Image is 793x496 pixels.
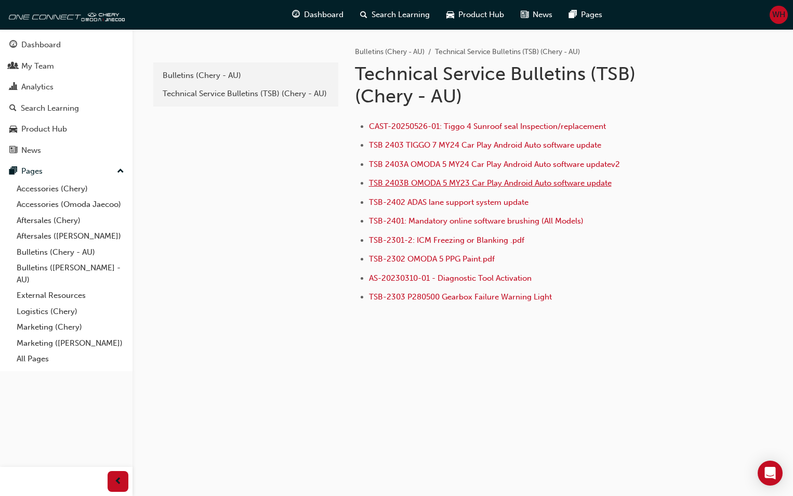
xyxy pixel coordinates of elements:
[21,165,43,177] div: Pages
[4,33,128,162] button: DashboardMy TeamAnalyticsSearch LearningProduct HubNews
[4,99,128,118] a: Search Learning
[360,8,367,21] span: search-icon
[157,85,334,103] a: Technical Service Bulletins (TSB) (Chery - AU)
[446,8,454,21] span: car-icon
[12,181,128,197] a: Accessories (Chery)
[114,475,122,488] span: prev-icon
[12,304,128,320] a: Logistics (Chery)
[12,351,128,367] a: All Pages
[9,41,17,50] span: guage-icon
[21,60,54,72] div: My Team
[355,62,696,108] h1: Technical Service Bulletins (TSB) (Chery - AU)
[12,213,128,229] a: Aftersales (Chery)
[12,228,128,244] a: Aftersales ([PERSON_NAME])
[292,8,300,21] span: guage-icon
[569,8,577,21] span: pages-icon
[369,292,552,302] a: TSB-2303 P280500 Gearbox Failure Warning Light
[561,4,611,25] a: pages-iconPages
[21,102,79,114] div: Search Learning
[369,198,528,207] a: TSB-2402 ADAS lane support system update
[163,70,329,82] div: Bulletins (Chery - AU)
[369,178,612,188] a: TSB 2403B OMODA 5 MY23 Car Play Android Auto software update
[369,254,495,264] a: TSB-2302 OMODA 5 PPG Paint.pdf
[435,46,580,58] li: Technical Service Bulletins (TSB) (Chery - AU)
[117,165,124,178] span: up-icon
[9,167,17,176] span: pages-icon
[581,9,602,21] span: Pages
[9,125,17,134] span: car-icon
[21,145,41,156] div: News
[284,4,352,25] a: guage-iconDashboard
[12,244,128,260] a: Bulletins (Chery - AU)
[369,160,620,169] a: TSB 2403A OMODA 5 MY24 Car Play Android Auto software updatev2
[4,35,128,55] a: Dashboard
[770,6,788,24] button: WH
[369,216,584,226] a: TSB-2401: Mandatory online software brushing (All Models)
[304,9,343,21] span: Dashboard
[512,4,561,25] a: news-iconNews
[9,146,17,155] span: news-icon
[369,273,532,283] a: AS-20230310-01 - Diagnostic Tool Activation
[4,162,128,181] button: Pages
[533,9,552,21] span: News
[9,62,17,71] span: people-icon
[4,77,128,97] a: Analytics
[9,104,17,113] span: search-icon
[458,9,504,21] span: Product Hub
[369,122,606,131] a: CAST-20250526-01: Tiggo 4 Sunroof seal Inspection/replacement
[369,140,601,150] a: TSB 2403 TIGGO 7 MY24 Car Play Android Auto software update
[4,57,128,76] a: My Team
[521,8,528,21] span: news-icon
[438,4,512,25] a: car-iconProduct Hub
[352,4,438,25] a: search-iconSearch Learning
[163,88,329,100] div: Technical Service Bulletins (TSB) (Chery - AU)
[12,197,128,213] a: Accessories (Omoda Jaecoo)
[21,123,67,135] div: Product Hub
[5,4,125,25] img: oneconnect
[369,236,524,245] a: TSB-2301-2: ICM Freezing or Blanking .pdf
[21,39,61,51] div: Dashboard
[21,81,54,93] div: Analytics
[758,461,783,486] div: Open Intercom Messenger
[4,120,128,139] a: Product Hub
[4,141,128,160] a: News
[9,83,17,92] span: chart-icon
[355,47,425,56] a: Bulletins (Chery - AU)
[12,260,128,288] a: Bulletins ([PERSON_NAME] - AU)
[12,319,128,335] a: Marketing (Chery)
[12,335,128,351] a: Marketing ([PERSON_NAME])
[157,67,334,85] a: Bulletins (Chery - AU)
[12,288,128,304] a: External Resources
[772,9,785,21] span: WH
[372,9,430,21] span: Search Learning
